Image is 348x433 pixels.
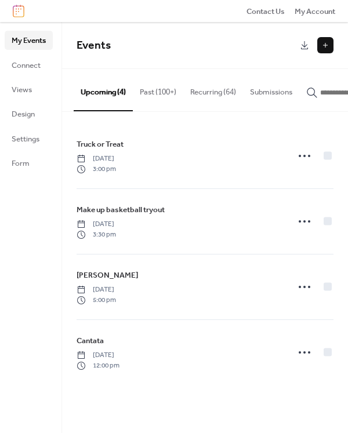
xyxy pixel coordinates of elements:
span: Settings [12,133,39,145]
span: My Events [12,35,46,46]
a: My Account [295,5,335,17]
span: Form [12,158,30,169]
span: 3:30 pm [77,230,116,240]
span: Design [12,108,35,120]
button: Submissions [243,69,299,110]
a: My Events [5,31,53,49]
a: Views [5,80,53,99]
a: Truck or Treat [77,138,124,151]
span: 12:00 pm [77,361,119,371]
a: Form [5,154,53,172]
img: logo [13,5,24,17]
span: Events [77,35,111,56]
span: [DATE] [77,154,116,164]
a: Contact Us [246,5,285,17]
a: [PERSON_NAME] [77,269,138,282]
span: Views [12,84,32,96]
span: Connect [12,60,41,71]
button: Past (100+) [133,69,183,110]
a: Settings [5,129,53,148]
span: Truck or Treat [77,139,124,150]
span: [DATE] [77,219,116,230]
a: Cantata [77,334,104,347]
span: [DATE] [77,285,116,295]
span: Contact Us [246,6,285,17]
span: My Account [295,6,335,17]
button: Upcoming (4) [74,69,133,111]
span: 3:00 pm [77,164,116,174]
button: Recurring (64) [183,69,243,110]
a: Design [5,104,53,123]
span: 5:00 pm [77,295,116,305]
span: [PERSON_NAME] [77,270,138,281]
a: Connect [5,56,53,74]
span: [DATE] [77,350,119,361]
a: Make up basketball tryout [77,203,165,216]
